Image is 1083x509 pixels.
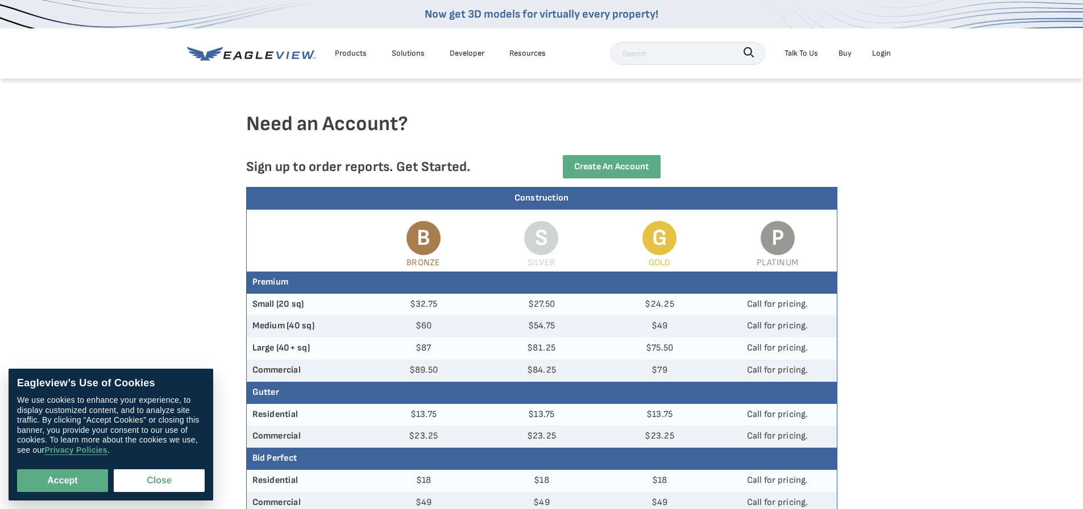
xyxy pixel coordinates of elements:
[17,395,205,455] div: We use cookies to enhance your experience, to display customized content, and to analyze site tra...
[450,46,484,60] a: Developer
[247,425,365,448] th: Commercial
[247,337,365,360] th: Large (40+ sq)
[524,221,558,255] span: S
[509,46,546,60] div: Resources
[563,155,661,178] a: Create an Account
[611,42,765,65] input: Search
[247,448,837,470] th: Bid Perfect
[719,337,837,360] td: Call for pricing.
[483,425,601,448] td: $23.25
[719,294,837,316] td: Call for pricing.
[406,221,441,255] span: B
[425,7,658,21] a: Now get 3D models for virtually every property!
[392,46,425,60] div: Solutions
[246,158,524,175] p: Sign up to order reports. Get Started.
[364,360,483,382] td: $89.50
[483,360,601,382] td: $84.25
[483,315,601,337] td: $54.75
[761,221,795,255] span: P
[406,257,440,268] span: Bronze
[247,272,837,294] th: Premium
[600,294,719,316] td: $24.25
[247,382,837,404] th: Gutter
[335,46,367,60] div: Products
[17,377,205,390] div: Eagleview’s Use of Cookies
[247,315,365,337] th: Medium (40 sq)
[600,315,719,337] td: $49
[483,294,601,316] td: $27.50
[247,404,365,426] th: Residential
[364,425,483,448] td: $23.25
[247,294,365,316] th: Small (20 sq)
[719,360,837,382] td: Call for pricing.
[600,425,719,448] td: $23.25
[247,470,365,492] th: Residential
[600,360,719,382] td: $79
[600,337,719,360] td: $75.50
[872,46,891,60] div: Login
[757,257,798,268] span: Platinum
[364,294,483,316] td: $32.75
[364,470,483,492] td: $18
[600,404,719,426] td: $13.75
[246,111,837,155] h4: Need an Account?
[364,337,483,360] td: $87
[44,445,107,455] a: Privacy Policies
[364,315,483,337] td: $60
[528,257,555,268] span: Silver
[247,187,837,210] div: Construction
[839,46,852,60] a: Buy
[114,469,205,492] button: Close
[719,315,837,337] td: Call for pricing.
[719,425,837,448] td: Call for pricing.
[483,404,601,426] td: $13.75
[247,360,365,382] th: Commercial
[364,404,483,426] td: $13.75
[785,46,818,60] div: Talk To Us
[483,337,601,360] td: $81.25
[719,404,837,426] td: Call for pricing.
[719,470,837,492] td: Call for pricing.
[642,221,677,255] span: G
[600,470,719,492] td: $18
[649,257,671,268] span: Gold
[17,469,108,492] button: Accept
[483,470,601,492] td: $18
